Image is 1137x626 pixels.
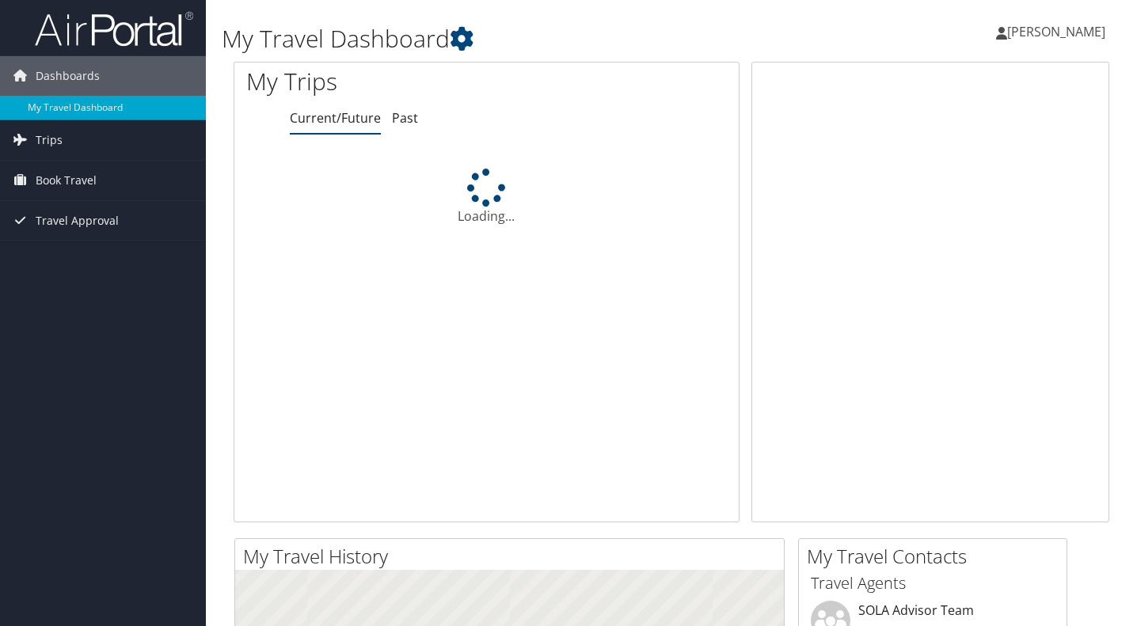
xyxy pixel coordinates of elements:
[36,56,100,96] span: Dashboards
[243,543,784,570] h2: My Travel History
[222,22,821,55] h1: My Travel Dashboard
[996,8,1121,55] a: [PERSON_NAME]
[811,572,1055,594] h3: Travel Agents
[234,169,739,226] div: Loading...
[392,109,418,127] a: Past
[290,109,381,127] a: Current/Future
[36,201,119,241] span: Travel Approval
[36,120,63,160] span: Trips
[807,543,1067,570] h2: My Travel Contacts
[36,161,97,200] span: Book Travel
[35,10,193,47] img: airportal-logo.png
[246,65,517,98] h1: My Trips
[1007,23,1105,40] span: [PERSON_NAME]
